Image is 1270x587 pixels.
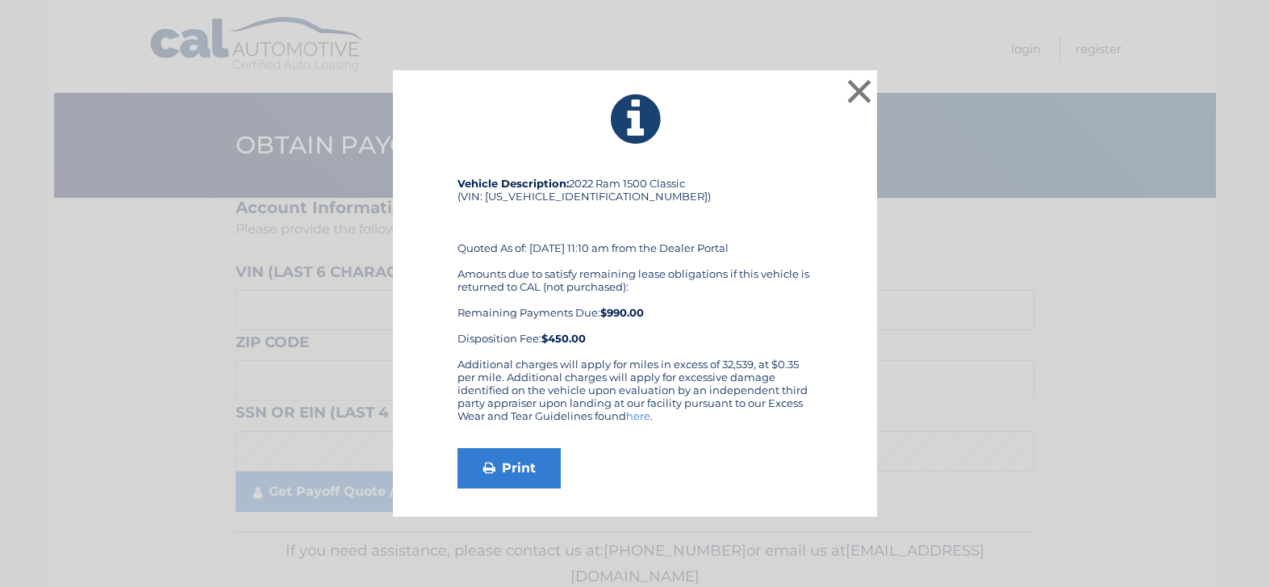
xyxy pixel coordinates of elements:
[626,409,650,422] a: here
[600,306,644,319] b: $990.00
[457,358,813,435] div: Additional charges will apply for miles in excess of 32,539, at $0.35 per mile. Additional charge...
[457,177,569,190] strong: Vehicle Description:
[457,177,813,358] div: 2022 Ram 1500 Classic (VIN: [US_VEHICLE_IDENTIFICATION_NUMBER]) Quoted As of: [DATE] 11:10 am fro...
[541,332,586,345] strong: $450.00
[457,267,813,345] div: Amounts due to satisfy remaining lease obligations if this vehicle is returned to CAL (not purcha...
[843,75,875,107] button: ×
[457,448,561,488] a: Print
